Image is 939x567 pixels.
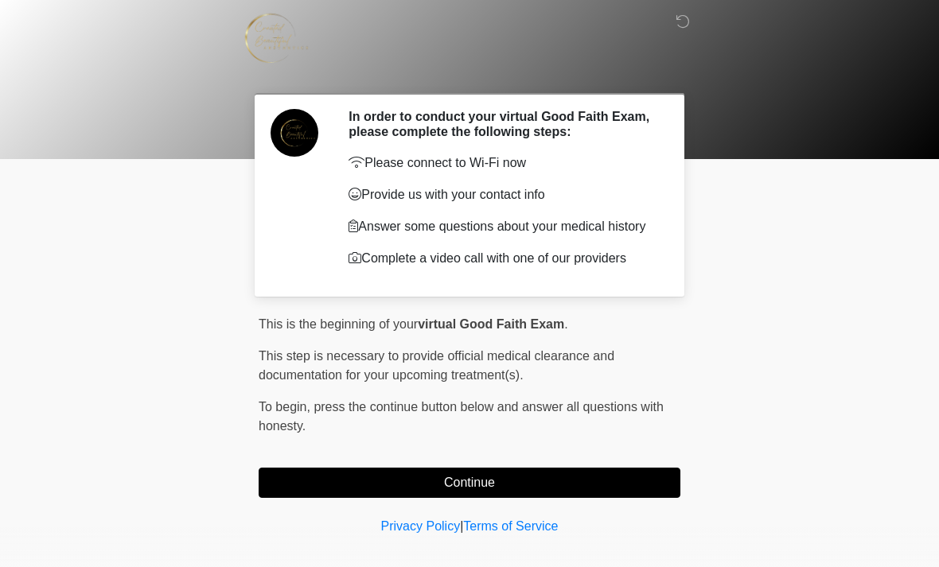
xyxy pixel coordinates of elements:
[463,519,558,533] a: Terms of Service
[259,468,680,498] button: Continue
[349,217,657,236] p: Answer some questions about your medical history
[259,349,614,382] span: This step is necessary to provide official medical clearance and documentation for your upcoming ...
[349,109,657,139] h2: In order to conduct your virtual Good Faith Exam, please complete the following steps:
[259,400,664,433] span: press the continue button below and answer all questions with honesty.
[349,153,657,173] p: Please connect to Wi-Fi now
[349,249,657,268] p: Complete a video call with one of our providers
[418,317,564,331] strong: virtual Good Faith Exam
[259,317,418,331] span: This is the beginning of your
[243,12,310,64] img: Created Beautiful Aesthetics Logo
[271,109,318,157] img: Agent Avatar
[460,519,463,533] a: |
[564,317,567,331] span: .
[259,400,314,414] span: To begin,
[349,185,657,204] p: Provide us with your contact info
[381,519,461,533] a: Privacy Policy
